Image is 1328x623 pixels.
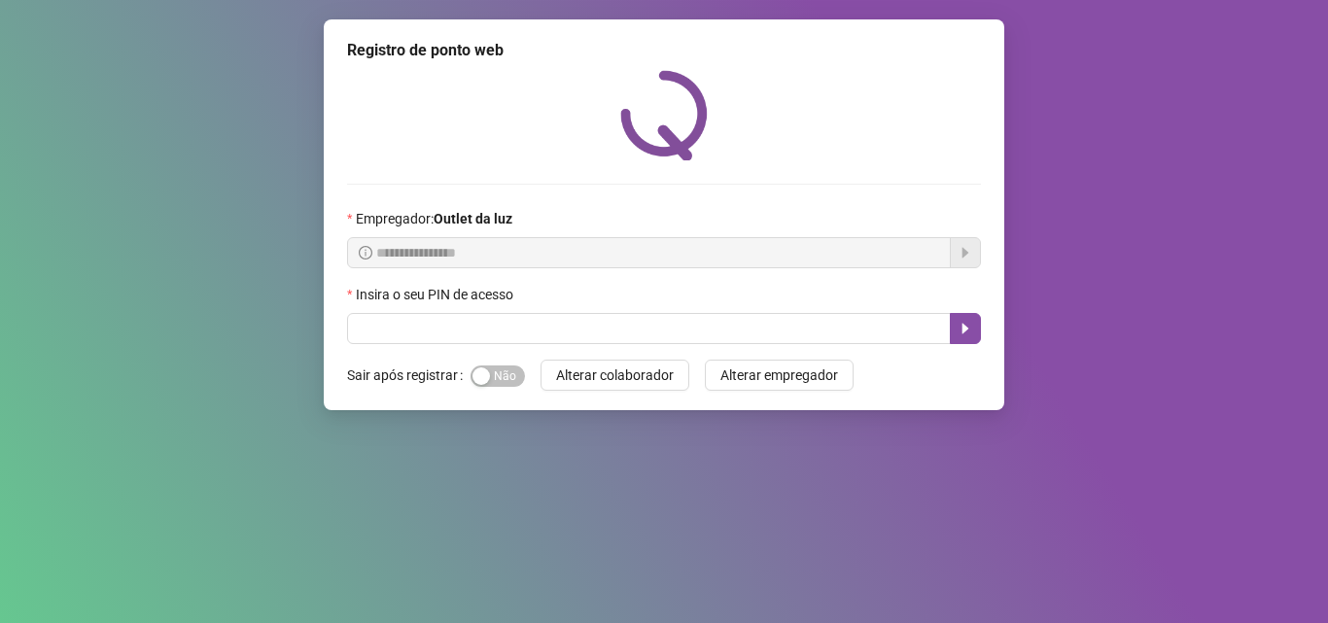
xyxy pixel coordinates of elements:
span: caret-right [958,321,973,336]
span: Alterar colaborador [556,364,674,386]
span: Alterar empregador [720,364,838,386]
strong: Outlet da luz [434,211,512,226]
button: Alterar empregador [705,360,854,391]
div: Registro de ponto web [347,39,981,62]
label: Insira o seu PIN de acesso [347,284,526,305]
span: info-circle [359,246,372,260]
span: Empregador : [356,208,512,229]
label: Sair após registrar [347,360,471,391]
button: Alterar colaborador [541,360,689,391]
img: QRPoint [620,70,708,160]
